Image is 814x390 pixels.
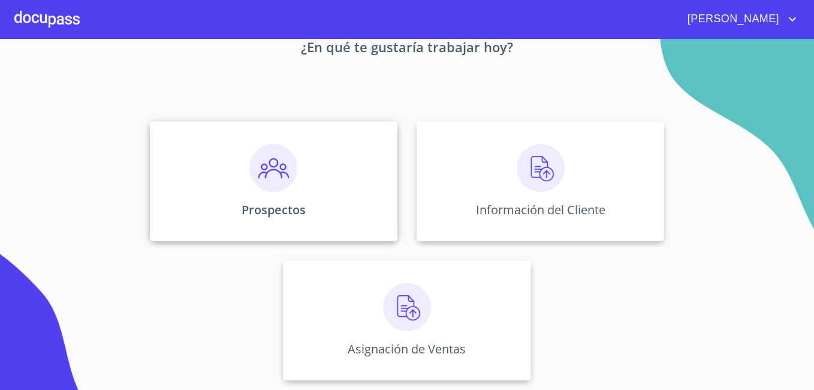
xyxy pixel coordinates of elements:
[476,202,605,218] p: Información del Cliente
[517,144,565,192] img: carga.png
[679,10,800,29] button: account of current user
[242,202,306,218] p: Prospectos
[348,341,466,357] p: Asignación de Ventas
[383,283,431,331] img: carga.png
[38,37,776,61] p: ¿En qué te gustaría trabajar hoy?
[249,144,297,192] img: prospectos.png
[679,10,785,29] span: [PERSON_NAME]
